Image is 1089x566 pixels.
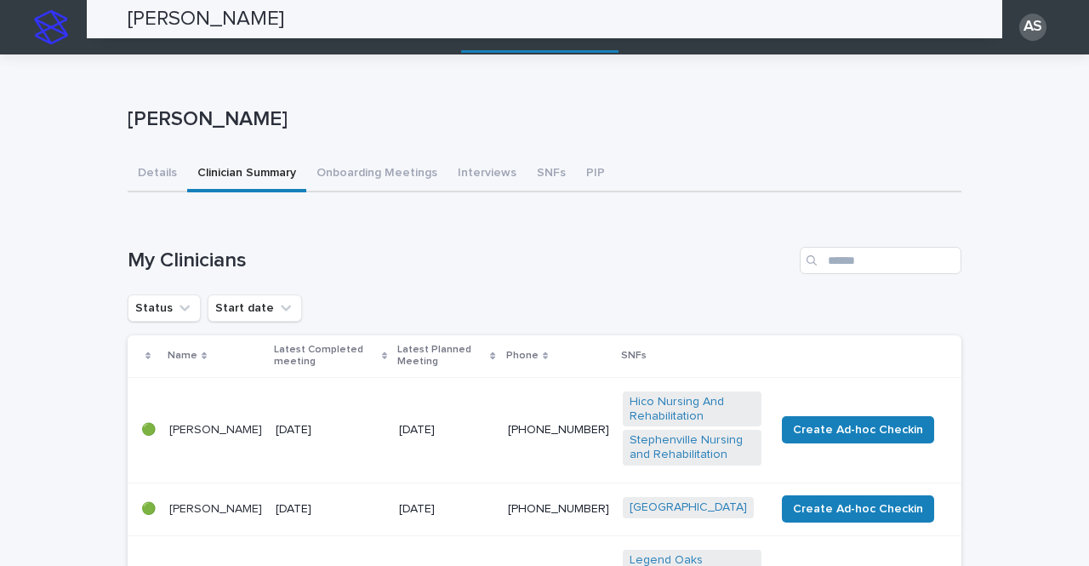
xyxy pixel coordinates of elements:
p: Phone [506,346,539,365]
button: Create Ad-hoc Checkin [782,495,934,523]
tr: 🟢[PERSON_NAME][DATE][DATE][PHONE_NUMBER]Hico Nursing And Rehabilitation Stephenville Nursing and ... [128,377,961,483]
p: [PERSON_NAME] [169,502,262,517]
p: [DATE] [276,502,385,517]
div: AS [1019,14,1046,41]
a: [PHONE_NUMBER] [508,424,609,436]
button: Details [128,157,187,192]
input: Search [800,247,961,274]
p: [DATE] [399,502,493,517]
h1: My Clinicians [128,249,793,273]
p: [PERSON_NAME] [169,423,262,437]
p: 🟢 [141,502,156,517]
button: PIP [576,157,615,192]
p: 🟢 [141,423,156,437]
a: Hico Nursing And Rehabilitation [630,395,755,424]
tr: 🟢[PERSON_NAME][DATE][DATE][PHONE_NUMBER]‬[GEOGRAPHIC_DATA] Create Ad-hoc Checkin [128,483,961,535]
button: Create Ad-hoc Checkin [782,416,934,443]
button: Clinician Summary [187,157,306,192]
button: SNFs [527,157,576,192]
span: Create Ad-hoc Checkin [793,500,923,517]
button: Onboarding Meetings [306,157,448,192]
p: Latest Completed meeting [274,340,378,372]
p: [DATE] [276,423,385,437]
a: [PHONE_NUMBER]‬ [508,503,609,515]
button: Interviews [448,157,527,192]
button: Status [128,294,201,322]
img: stacker-logo-s-only.png [34,10,68,44]
a: [GEOGRAPHIC_DATA] [630,500,747,515]
p: [PERSON_NAME] [128,107,955,132]
p: Latest Planned Meeting [397,340,486,372]
a: Stephenville Nursing and Rehabilitation [630,433,755,462]
p: [DATE] [399,423,493,437]
button: Start date [208,294,302,322]
p: Name [168,346,197,365]
span: Create Ad-hoc Checkin [793,421,923,438]
p: SNFs [621,346,647,365]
